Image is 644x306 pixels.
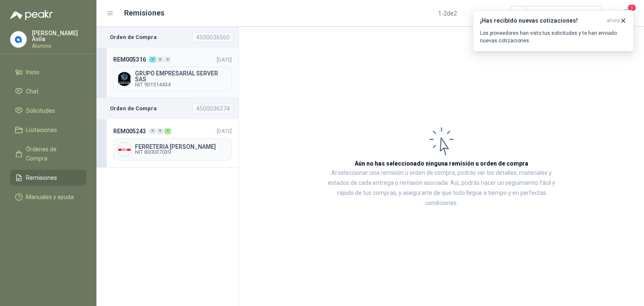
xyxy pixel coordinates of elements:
button: ¡Has recibido nuevas cotizaciones!ahora Los proveedores han visto tus solicitudes y te han enviad... [473,10,634,52]
span: [DATE] [217,128,232,134]
div: 0 [157,128,164,134]
span: [DATE] [217,57,232,63]
span: Inicio [26,67,39,77]
p: Al seleccionar una remisión u orden de compra, podrás ver los detalles, materiales y estados de c... [323,168,560,208]
h3: ¡Has recibido nuevas cotizaciones! [480,17,603,24]
span: REM005243 [113,127,146,136]
div: 1 [149,57,156,62]
img: Company Logo [117,72,131,86]
div: 4500036374 [192,104,234,114]
b: Orden de Compra [110,33,157,41]
h3: Aún no has seleccionado ninguna remisión u orden de compra [355,159,528,168]
button: 1 [619,6,634,21]
span: NIT 830037039 [135,150,228,155]
div: 0 [157,57,164,62]
span: NIT 901514434 [135,82,228,87]
span: Licitaciones [26,125,57,135]
a: Orden de Compra4500036560 [96,27,239,48]
span: FERRETERIA [PERSON_NAME] [135,144,228,150]
p: [PERSON_NAME] Avila [32,30,86,42]
a: Órdenes de Compra [10,141,86,166]
a: REM005243001[DATE] Company LogoFERRETERIA [PERSON_NAME]NIT 830037039 [96,119,239,167]
span: Solicitudes [26,106,55,115]
span: Remisiones [26,173,57,182]
a: Orden de Compra4500036374 [96,98,239,119]
p: Los proveedores han visto tus solicitudes y te han enviado nuevas cotizaciones. [480,29,627,44]
div: 4500036560 [192,32,234,42]
a: Manuales y ayuda [10,189,86,205]
div: 0 [149,128,156,134]
a: REM005316100[DATE] Company LogoGRUPO EMPRESARIAL SERVER SASNIT 901514434 [96,48,239,98]
div: 1 - 2 de 2 [438,7,484,20]
span: Manuales y ayuda [26,192,74,202]
span: GRUPO EMPRESARIAL SERVER SAS [135,70,228,82]
b: Orden de Compra [110,104,157,113]
p: Alumina [32,44,86,49]
div: 1 [164,128,171,134]
img: Company Logo [117,143,131,156]
span: REM005316 [113,55,146,64]
span: 1 [627,4,636,12]
a: Inicio [10,64,86,80]
img: Logo peakr [10,10,53,20]
span: Chat [26,87,39,96]
a: Remisiones [10,170,86,186]
span: ahora [607,17,620,24]
a: Chat [10,83,86,99]
img: Company Logo [10,31,26,47]
a: Licitaciones [10,122,86,138]
span: Órdenes de Compra [26,145,78,163]
h1: Remisiones [124,7,164,19]
div: 0 [164,57,171,62]
a: Solicitudes [10,103,86,119]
